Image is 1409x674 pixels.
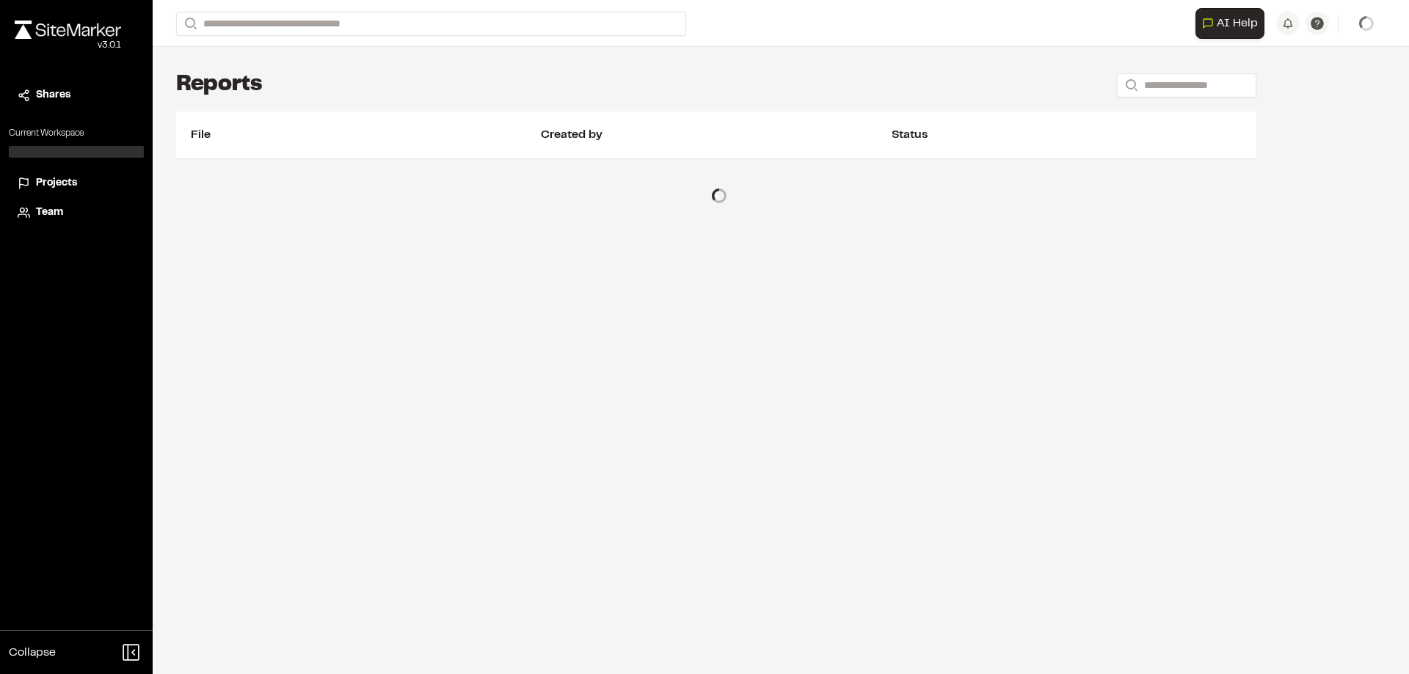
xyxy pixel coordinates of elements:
[15,39,121,52] div: Oh geez...please don't...
[1195,8,1270,39] div: Open AI Assistant
[191,126,541,144] div: File
[9,127,144,140] p: Current Workspace
[36,175,77,191] span: Projects
[541,126,891,144] div: Created by
[18,175,135,191] a: Projects
[36,87,70,103] span: Shares
[176,70,263,100] h1: Reports
[1117,73,1143,98] button: Search
[18,205,135,221] a: Team
[1195,8,1264,39] button: Open AI Assistant
[892,126,1242,144] div: Status
[9,644,56,662] span: Collapse
[1217,15,1258,32] span: AI Help
[176,12,203,36] button: Search
[15,21,121,39] img: rebrand.png
[18,87,135,103] a: Shares
[36,205,63,221] span: Team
